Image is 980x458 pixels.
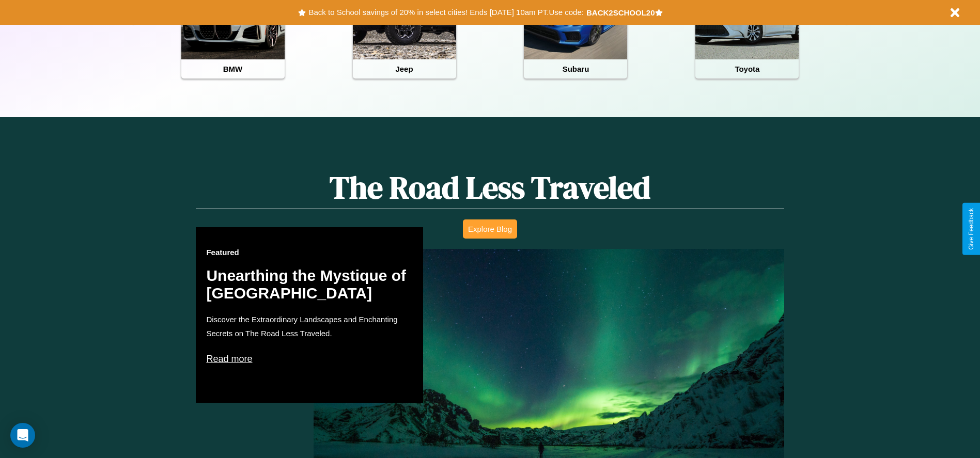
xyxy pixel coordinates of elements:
button: Explore Blog [463,219,517,239]
h3: Featured [206,248,413,257]
p: Read more [206,351,413,367]
h4: Jeep [353,59,456,78]
h4: Toyota [695,59,799,78]
b: BACK2SCHOOL20 [586,8,655,17]
button: Back to School savings of 20% in select cities! Ends [DATE] 10am PT.Use code: [306,5,586,20]
h1: The Road Less Traveled [196,166,784,209]
h4: Subaru [524,59,627,78]
h2: Unearthing the Mystique of [GEOGRAPHIC_DATA] [206,267,413,302]
div: Open Intercom Messenger [10,423,35,448]
div: Give Feedback [968,208,975,250]
h4: BMW [181,59,285,78]
p: Discover the Extraordinary Landscapes and Enchanting Secrets on The Road Less Traveled. [206,312,413,340]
